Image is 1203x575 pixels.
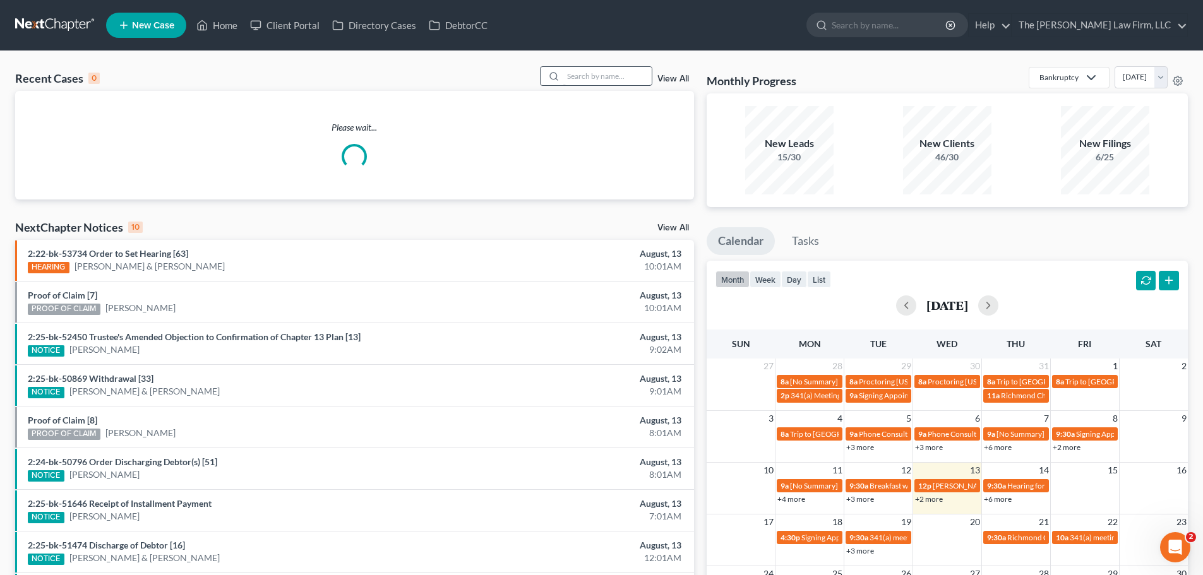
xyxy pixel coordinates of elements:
div: New Leads [745,136,834,151]
div: August, 13 [472,497,681,510]
span: Tue [870,338,887,349]
a: Tasks [781,227,830,255]
div: NOTICE [28,554,64,565]
span: 9a [987,429,995,439]
span: 11 [831,463,844,478]
span: 341(a) meeting for [PERSON_NAME] [870,533,991,542]
div: 8:01AM [472,427,681,439]
a: [PERSON_NAME] & [PERSON_NAME] [69,552,220,564]
span: 13 [969,463,981,478]
div: August, 13 [472,247,681,260]
span: 2p [781,391,789,400]
div: 10 [128,222,143,233]
div: 15/30 [745,151,834,163]
span: 9:30a [849,533,868,542]
span: Mon [799,338,821,349]
span: 2 [1180,359,1188,374]
div: NOTICE [28,512,64,523]
div: NOTICE [28,387,64,398]
div: New Filings [1061,136,1149,151]
span: 18 [831,514,844,530]
div: 8:01AM [472,468,681,481]
div: 10:01AM [472,260,681,273]
span: 31 [1038,359,1050,374]
span: 9:30a [1056,429,1075,439]
span: Phone Consultation - [PERSON_NAME] [859,429,989,439]
span: Thu [1007,338,1025,349]
a: +3 more [846,494,874,504]
a: Directory Cases [326,14,422,37]
span: [No Summary] [790,481,838,490]
span: 8a [849,377,858,386]
span: 8 [1111,411,1119,426]
span: 29 [900,359,913,374]
span: 7 [1043,411,1050,426]
span: Fri [1078,338,1091,349]
a: +2 more [1053,442,1080,452]
span: [PERSON_NAME] and [PERSON_NAME] - Webrageous [933,481,1114,490]
span: 8a [781,377,789,386]
a: [PERSON_NAME] & [PERSON_NAME] [69,385,220,398]
div: 0 [88,73,100,84]
div: 9:01AM [472,385,681,398]
span: Signing Appointment - [PERSON_NAME] - Chapter 7 [801,533,973,542]
a: The [PERSON_NAME] Law Firm, LLC [1012,14,1187,37]
a: Proof of Claim [8] [28,415,97,425]
a: 2:25-bk-51474 Discharge of Debtor [16] [28,540,185,550]
h3: Monthly Progress [707,73,796,88]
span: 9a [918,429,926,439]
a: +6 more [984,494,1012,504]
a: +3 more [846,442,874,452]
a: DebtorCC [422,14,494,37]
button: month [715,271,750,288]
span: 9a [849,429,858,439]
div: NOTICE [28,345,64,357]
a: Calendar [707,227,775,255]
div: NextChapter Notices [15,220,143,235]
a: 2:25-bk-52450 Trustee's Amended Objection to Confirmation of Chapter 13 Plan [13] [28,331,361,342]
a: +3 more [915,442,943,452]
div: 46/30 [903,151,991,163]
div: August, 13 [472,331,681,343]
div: 6/25 [1061,151,1149,163]
a: View All [657,74,689,83]
span: Trip to [GEOGRAPHIC_DATA] [997,377,1096,386]
div: 10:01AM [472,302,681,314]
div: 9:02AM [472,343,681,356]
span: 3 [767,411,775,426]
span: Hearing for [PERSON_NAME] [1007,481,1106,490]
a: +2 more [915,494,943,504]
div: August, 13 [472,456,681,468]
span: 15 [1106,463,1119,478]
div: August, 13 [472,289,681,302]
span: [No Summary] [790,377,838,386]
input: Search by name... [832,13,947,37]
span: Sun [732,338,750,349]
div: PROOF OF CLAIM [28,304,100,315]
span: Richmond Chapter 13 Trustee interview--[PERSON_NAME] [1007,533,1203,542]
span: 11a [987,391,1000,400]
span: 9:30a [849,481,868,490]
span: 9a [849,391,858,400]
a: [PERSON_NAME] [69,343,140,356]
span: Wed [937,338,957,349]
iframe: Intercom live chat [1160,532,1190,562]
a: +3 more [846,546,874,555]
a: 2:25-bk-50869 Withdrawal [33] [28,373,153,384]
span: Breakfast with the [PERSON_NAME] Boys [870,481,1007,490]
a: [PERSON_NAME] [105,302,176,314]
a: 2:22-bk-53734 Order to Set Hearing [63] [28,248,188,259]
span: 8a [781,429,789,439]
div: August, 13 [472,414,681,427]
span: 9:30a [987,533,1006,542]
button: week [750,271,781,288]
span: 12p [918,481,931,490]
a: View All [657,223,689,232]
a: Client Portal [244,14,326,37]
span: 1 [1111,359,1119,374]
a: [PERSON_NAME] & [PERSON_NAME] [75,260,225,273]
span: New Case [132,21,174,30]
span: Proctoring [US_STATE] Bar Exam [928,377,1036,386]
span: Trip to [GEOGRAPHIC_DATA] [1065,377,1164,386]
span: Trip to [GEOGRAPHIC_DATA] [790,429,889,439]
